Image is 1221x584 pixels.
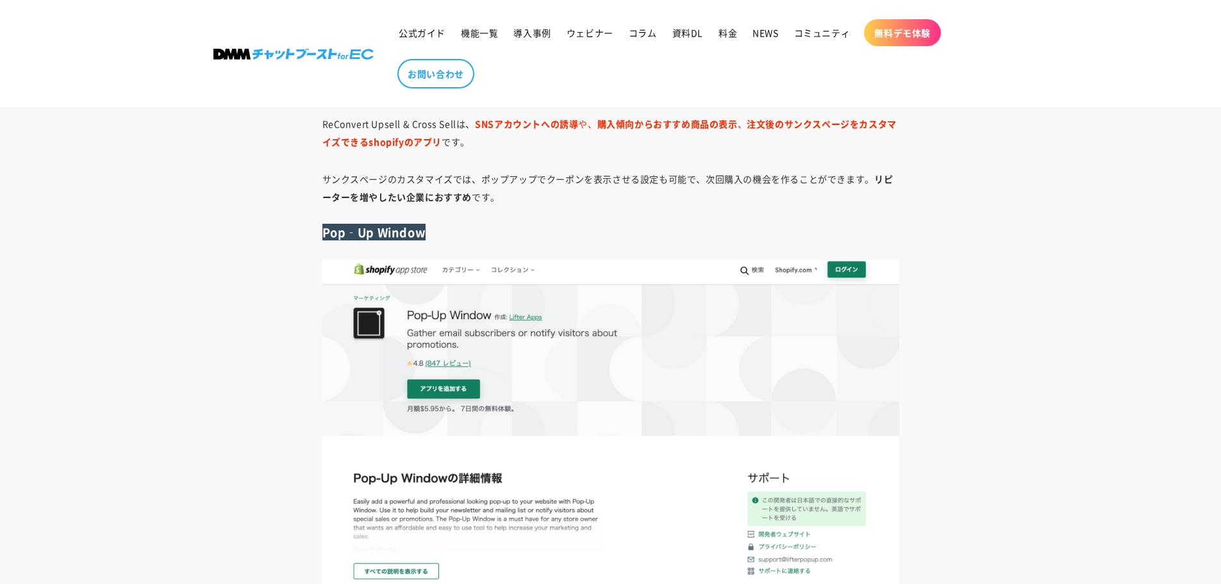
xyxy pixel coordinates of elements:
[399,27,445,38] span: 公式ガイド
[475,117,578,130] strong: SNSアカウントへの誘導
[213,49,374,60] img: 株式会社DMM Boost
[453,19,506,46] a: 機能一覧
[322,225,899,240] h3: Pop‑Up Window
[752,27,778,38] span: NEWS
[506,19,558,46] a: 導入事例
[322,117,897,148] span: や、 、
[874,27,931,38] span: 無料デモ体験
[794,27,851,38] span: コミュニティ
[559,19,621,46] a: ウェビナー
[711,19,745,46] a: 料金
[322,170,899,206] p: サンクスページのカスタマイズでは、ポップアップでクーポンを表示させる設定も可能で、次回購入の機会を作ることができます。 です。
[391,19,453,46] a: 公式ガイド
[665,19,711,46] a: 資料DL
[621,19,665,46] a: コラム
[718,27,737,38] span: 料金
[461,27,498,38] span: 機能一覧
[397,59,474,88] a: お問い合わせ
[567,27,613,38] span: ウェビナー
[322,115,899,151] p: ReConvert Upsell & Cross Sellは、 です。
[864,19,941,46] a: 無料デモ体験
[597,117,738,130] strong: 購入傾向からおすすめ商品の表示
[672,27,703,38] span: 資料DL
[408,68,464,79] span: お問い合わせ
[513,27,551,38] span: 導入事例
[745,19,786,46] a: NEWS
[786,19,858,46] a: コミュニティ
[629,27,657,38] span: コラム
